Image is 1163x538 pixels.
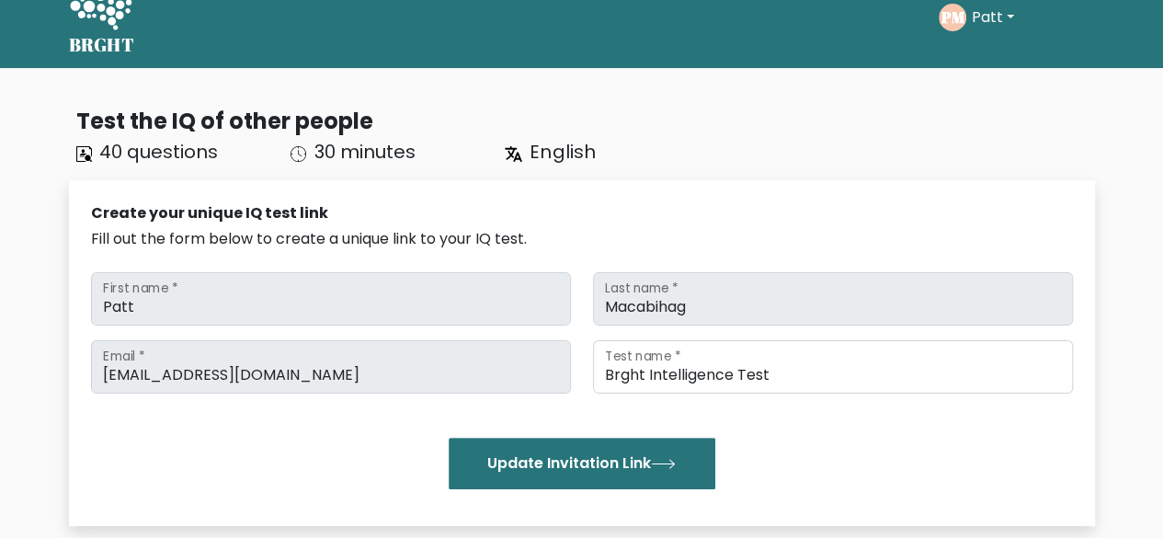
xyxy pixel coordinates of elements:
span: 40 questions [99,139,218,165]
h5: BRGHT [69,34,135,56]
input: Test name [593,340,1073,394]
span: 30 minutes [314,139,415,165]
input: Last name [593,272,1073,326]
button: Patt [966,6,1020,29]
text: PM [940,6,964,28]
div: Test the IQ of other people [76,105,1095,138]
button: Update Invitation Link [449,438,715,489]
div: Create your unique IQ test link [91,202,1073,224]
div: Fill out the form below to create a unique link to your IQ test. [91,228,1073,250]
span: English [530,139,595,165]
input: First name [91,272,571,326]
input: Email [91,340,571,394]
